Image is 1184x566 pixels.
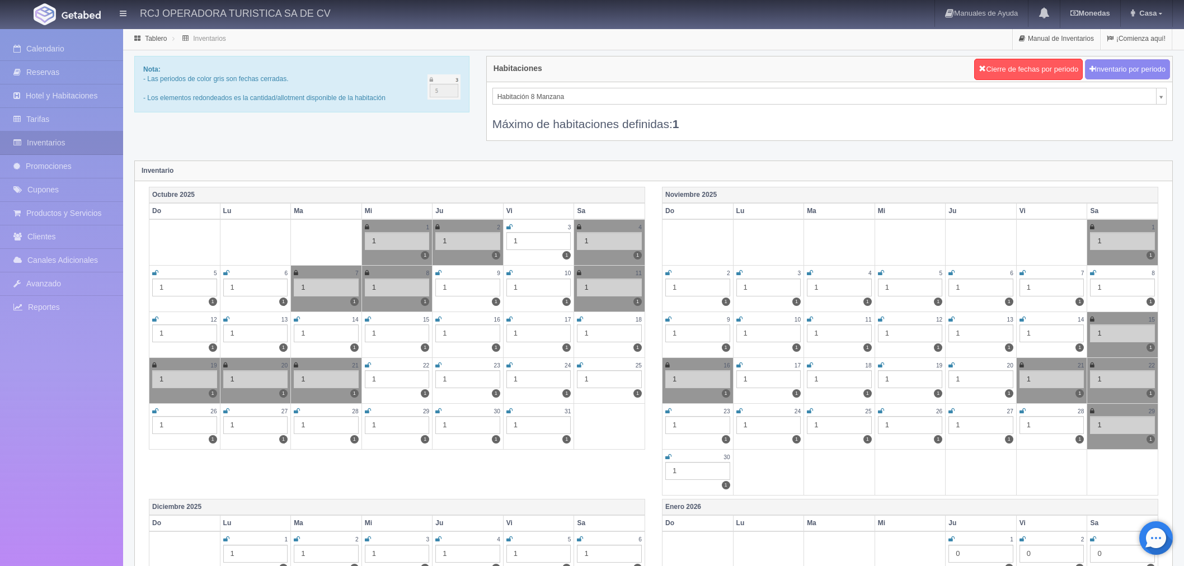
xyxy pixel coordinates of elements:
div: 1 [807,324,872,342]
small: 29 [423,408,429,414]
small: 6 [1010,270,1013,276]
small: 2 [1081,536,1084,543]
th: Lu [220,515,291,531]
div: 1 [1019,416,1084,434]
small: 24 [795,408,801,414]
a: Habitación 8 Manzana [492,88,1167,105]
small: 13 [281,317,288,323]
div: 1 [365,324,430,342]
th: Mi [875,515,946,531]
th: Ju [433,515,504,531]
small: 6 [284,270,288,276]
small: 5 [568,536,571,543]
th: Ju [433,203,504,219]
div: 1 [365,370,430,388]
div: 1 [665,370,730,388]
div: 1 [294,279,359,296]
small: 30 [494,408,500,414]
img: Getabed [34,3,56,25]
small: 14 [1078,317,1084,323]
small: 24 [565,362,571,369]
th: Ju [946,203,1017,219]
b: 1 [673,117,679,130]
th: Do [149,203,220,219]
div: 1 [435,279,500,296]
label: 1 [209,389,217,398]
label: 1 [722,481,730,489]
small: 9 [727,317,730,323]
label: 1 [1147,251,1155,260]
th: Mi [875,203,946,219]
label: 1 [421,298,429,306]
div: 1 [294,416,359,434]
div: 1 [223,279,288,296]
div: 1 [506,545,571,563]
th: Noviembre 2025 [663,187,1158,203]
label: 1 [492,343,500,352]
div: 1 [152,370,217,388]
div: 1 [294,324,359,342]
div: 1 [736,279,801,296]
a: Inventarios [193,35,226,43]
div: 1 [506,370,571,388]
div: 1 [152,416,217,434]
div: 1 [878,324,943,342]
label: 1 [279,435,288,444]
div: 1 [506,416,571,434]
small: 10 [795,317,801,323]
label: 1 [421,343,429,352]
label: 1 [1005,435,1013,444]
label: 1 [350,298,359,306]
div: 1 [665,462,730,480]
small: 15 [423,317,429,323]
small: 1 [426,224,430,230]
h4: RCJ OPERADORA TURISTICA SA DE CV [140,6,331,20]
label: 1 [792,389,801,398]
label: 1 [722,298,730,306]
label: 1 [350,343,359,352]
small: 20 [281,362,288,369]
th: Vi [503,515,574,531]
small: 14 [352,317,358,323]
small: 27 [1007,408,1013,414]
a: ¡Comienza aquí! [1101,28,1172,50]
small: 25 [636,362,642,369]
label: 1 [492,298,500,306]
div: 1 [807,279,872,296]
label: 1 [934,435,942,444]
span: Habitación 8 Manzana [497,88,1152,105]
small: 2 [497,224,500,230]
small: 29 [1149,408,1155,414]
button: Inventario por periodo [1085,59,1170,80]
small: 9 [497,270,500,276]
small: 6 [638,536,642,543]
div: 1 [948,324,1013,342]
div: 1 [294,370,359,388]
small: 13 [1007,317,1013,323]
th: Vi [1016,203,1087,219]
label: 1 [633,343,642,352]
th: Mi [361,515,433,531]
small: 3 [797,270,801,276]
small: 25 [865,408,871,414]
div: - Las periodos de color gris son fechas cerradas. - Los elementos redondeados es la cantidad/allo... [134,56,469,112]
div: 1 [665,416,730,434]
div: 1 [1019,324,1084,342]
small: 1 [284,536,288,543]
small: 2 [727,270,730,276]
label: 1 [1075,435,1084,444]
th: Do [149,515,220,531]
label: 1 [722,389,730,398]
th: Enero 2026 [663,499,1158,516]
div: 1 [365,545,430,563]
div: 1 [223,416,288,434]
label: 1 [792,343,801,352]
small: 22 [1149,362,1155,369]
label: 1 [934,389,942,398]
small: 7 [1081,270,1084,276]
label: 1 [562,298,571,306]
small: 28 [352,408,358,414]
small: 15 [1149,317,1155,323]
small: 7 [355,270,359,276]
small: 27 [281,408,288,414]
